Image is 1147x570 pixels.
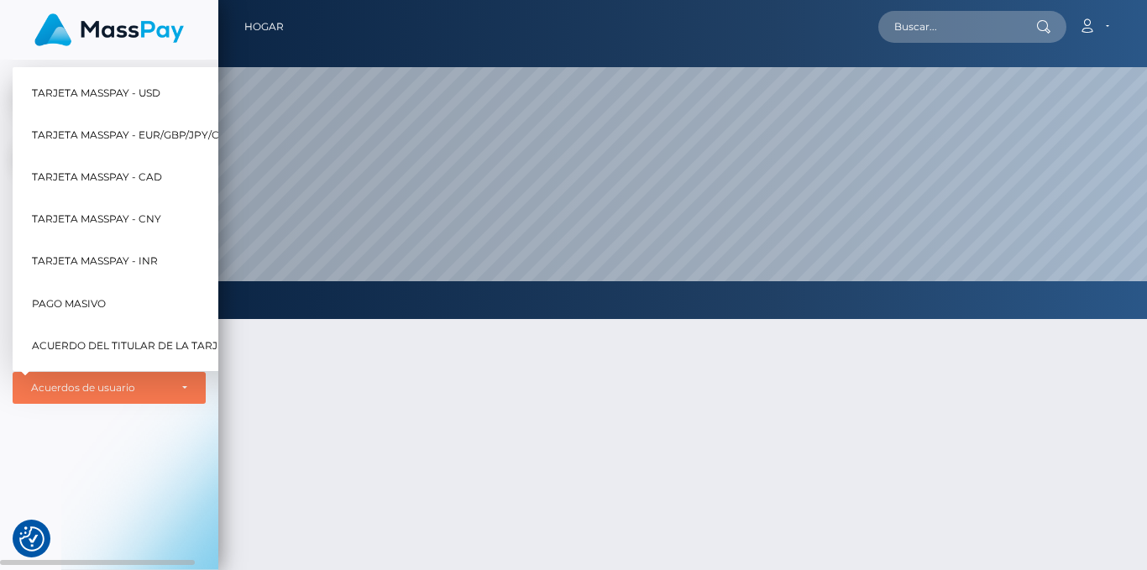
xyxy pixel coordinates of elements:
[32,296,106,309] font: Pago masivo
[244,20,284,33] font: Hogar
[32,86,160,98] font: Tarjeta MassPay - USD
[44,44,188,56] font: Dominio: [DOMAIN_NAME]
[172,97,186,111] img: tab_keywords_by_traffic_grey.svg
[67,97,81,111] img: tab_domain_overview_orange.svg
[86,98,126,111] font: Dominio
[27,27,40,40] img: logo_orange.svg
[27,44,40,57] img: website_grey.svg
[34,13,184,46] img: Pago masivo
[47,27,81,39] font: versión
[32,339,343,352] font: Acuerdo del titular de la tarjeta prepaga MassPay
[31,381,135,394] font: Acuerdos de usuario
[878,11,1036,43] input: Buscar...
[32,254,158,267] font: Tarjeta MassPay - INR
[19,526,45,552] button: Preferencias de consentimiento
[19,526,45,552] img: Revisar el botón de consentimiento
[244,8,284,44] a: Hogar
[32,170,162,183] font: Tarjeta MassPay - CAD
[13,372,206,404] button: Acuerdos de usuario
[191,98,260,111] font: Palabras clave
[32,128,260,141] font: Tarjeta MassPay - EUR/GBP/JPY/CHF/AUD
[32,212,161,225] font: Tarjeta MassPay - CNY
[81,27,111,39] font: 4.0.25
